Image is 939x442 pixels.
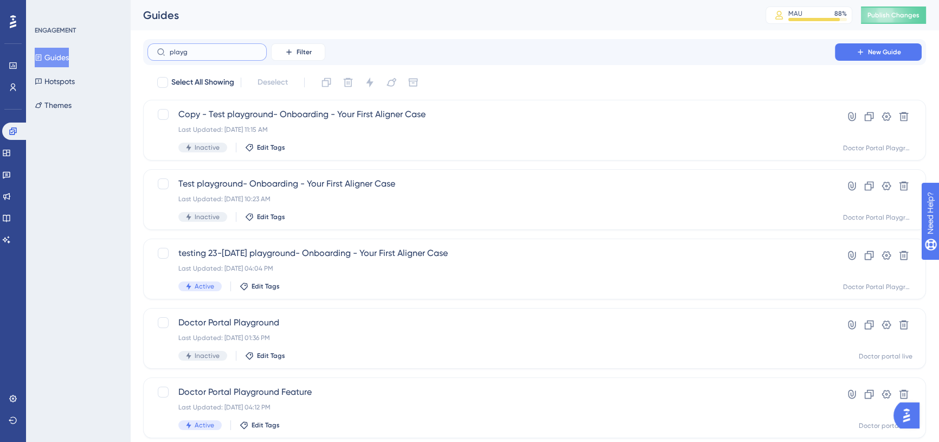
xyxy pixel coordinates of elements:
[245,351,285,360] button: Edit Tags
[834,9,847,18] div: 88 %
[843,283,912,291] div: Doctor Portal Playground
[240,282,280,291] button: Edit Tags
[195,421,214,430] span: Active
[257,351,285,360] span: Edit Tags
[143,8,738,23] div: Guides
[178,247,804,260] span: testing 23-[DATE] playground- Onboarding - Your First Aligner Case
[835,43,922,61] button: New Guide
[35,26,76,35] div: ENGAGEMENT
[25,3,68,16] span: Need Help?
[245,213,285,221] button: Edit Tags
[252,282,280,291] span: Edit Tags
[245,143,285,152] button: Edit Tags
[195,351,220,360] span: Inactive
[195,213,220,221] span: Inactive
[178,264,804,273] div: Last Updated: [DATE] 04:04 PM
[35,72,75,91] button: Hotspots
[35,48,69,67] button: Guides
[178,386,804,399] span: Doctor Portal Playground Feature
[859,421,912,430] div: Doctor portal live
[240,421,280,430] button: Edit Tags
[868,48,901,56] span: New Guide
[297,48,312,56] span: Filter
[178,125,804,134] div: Last Updated: [DATE] 11:15 AM
[195,143,220,152] span: Inactive
[257,213,285,221] span: Edit Tags
[170,48,258,56] input: Search
[893,399,926,432] iframe: UserGuiding AI Assistant Launcher
[178,334,804,342] div: Last Updated: [DATE] 01:36 PM
[178,108,804,121] span: Copy - Test playground- Onboarding - Your First Aligner Case
[257,143,285,152] span: Edit Tags
[35,95,72,115] button: Themes
[252,421,280,430] span: Edit Tags
[271,43,325,61] button: Filter
[178,316,804,329] span: Doctor Portal Playground
[788,9,802,18] div: MAU
[195,282,214,291] span: Active
[178,177,804,190] span: Test playground- Onboarding - Your First Aligner Case
[861,7,926,24] button: Publish Changes
[843,213,912,222] div: Doctor Portal Playground
[859,352,912,361] div: Doctor portal live
[178,195,804,203] div: Last Updated: [DATE] 10:23 AM
[867,11,919,20] span: Publish Changes
[171,76,234,89] span: Select All Showing
[843,144,912,152] div: Doctor Portal Playground
[258,76,288,89] span: Deselect
[178,403,804,412] div: Last Updated: [DATE] 04:12 PM
[248,73,298,92] button: Deselect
